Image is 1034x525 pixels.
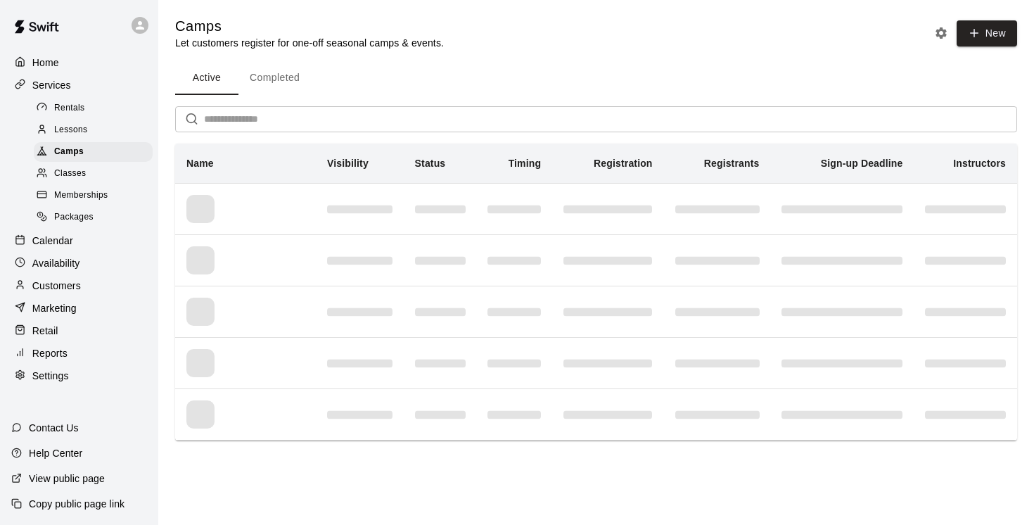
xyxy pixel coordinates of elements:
[34,164,153,184] div: Classes
[11,75,147,96] a: Services
[34,120,153,140] div: Lessons
[509,158,542,169] b: Timing
[54,189,108,203] span: Memberships
[594,158,652,169] b: Registration
[54,123,88,137] span: Lessons
[11,52,147,73] a: Home
[11,298,147,319] a: Marketing
[32,324,58,338] p: Retail
[175,36,444,50] p: Let customers register for one-off seasonal camps & events.
[34,119,158,141] a: Lessons
[11,275,147,296] a: Customers
[238,61,311,95] button: Completed
[34,207,158,229] a: Packages
[175,17,444,36] h5: Camps
[29,421,79,435] p: Contact Us
[32,279,81,293] p: Customers
[11,320,147,341] a: Retail
[29,446,82,460] p: Help Center
[29,497,125,511] p: Copy public page link
[54,101,85,115] span: Rentals
[175,61,238,95] button: Active
[32,256,80,270] p: Availability
[415,158,446,169] b: Status
[54,145,84,159] span: Camps
[34,97,158,119] a: Rentals
[29,472,105,486] p: View public page
[32,56,59,70] p: Home
[11,253,147,274] a: Availability
[32,346,68,360] p: Reports
[327,158,369,169] b: Visibility
[821,158,903,169] b: Sign-up Deadline
[34,186,153,205] div: Memberships
[186,158,214,169] b: Name
[11,365,147,386] a: Settings
[931,23,952,44] button: Camp settings
[953,158,1006,169] b: Instructors
[952,27,1017,39] a: New
[34,163,158,185] a: Classes
[34,141,158,163] a: Camps
[32,369,69,383] p: Settings
[34,208,153,227] div: Packages
[11,230,147,251] a: Calendar
[32,234,73,248] p: Calendar
[54,210,94,224] span: Packages
[704,158,760,169] b: Registrants
[34,185,158,207] a: Memberships
[34,142,153,162] div: Camps
[32,78,71,92] p: Services
[54,167,86,181] span: Classes
[957,20,1017,46] button: New
[32,301,77,315] p: Marketing
[175,144,1017,441] table: simple table
[34,99,153,118] div: Rentals
[11,343,147,364] a: Reports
